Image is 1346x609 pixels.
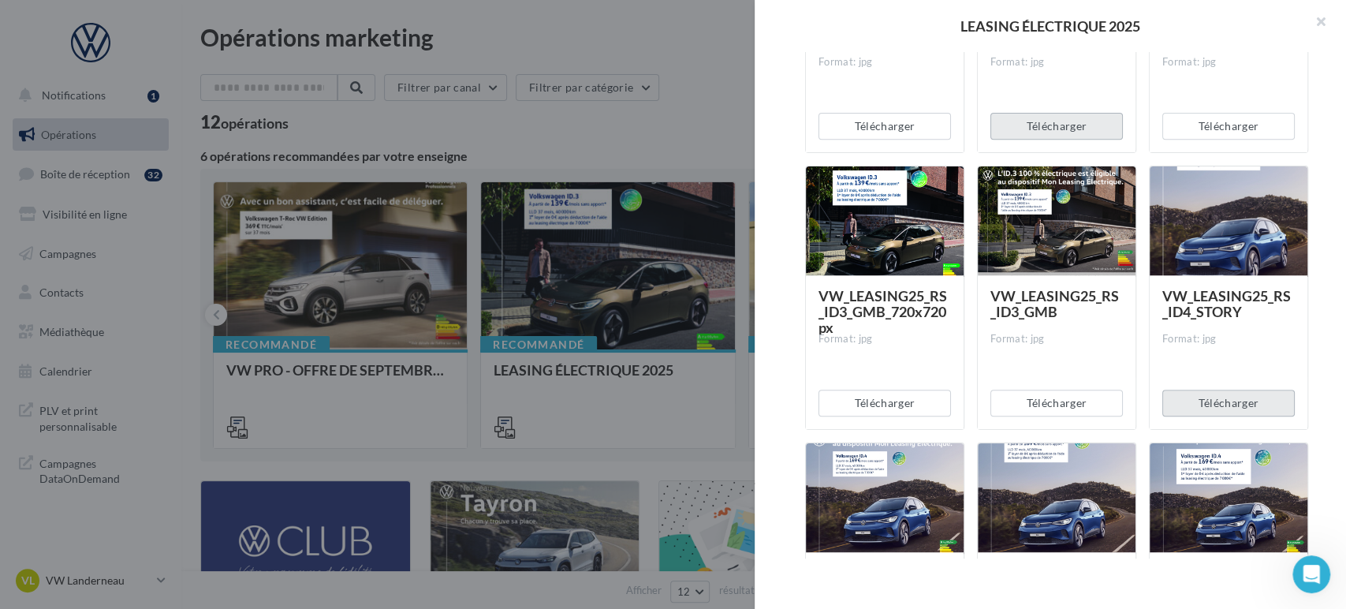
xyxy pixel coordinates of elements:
[990,287,1119,320] span: VW_LEASING25_RS_ID3_GMB
[990,55,1123,69] div: Format: jpg
[818,55,951,69] div: Format: jpg
[818,390,951,417] button: Télécharger
[780,19,1321,33] div: LEASING ÉLECTRIQUE 2025
[818,113,951,140] button: Télécharger
[818,332,951,346] div: Format: jpg
[1162,287,1291,320] span: VW_LEASING25_RS_ID4_STORY
[990,332,1123,346] div: Format: jpg
[990,113,1123,140] button: Télécharger
[1162,113,1295,140] button: Télécharger
[1162,390,1295,417] button: Télécharger
[1292,555,1330,593] iframe: Intercom live chat
[1162,332,1295,346] div: Format: jpg
[990,390,1123,417] button: Télécharger
[818,287,947,336] span: VW_LEASING25_RS_ID3_GMB_720x720px
[1162,55,1295,69] div: Format: jpg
